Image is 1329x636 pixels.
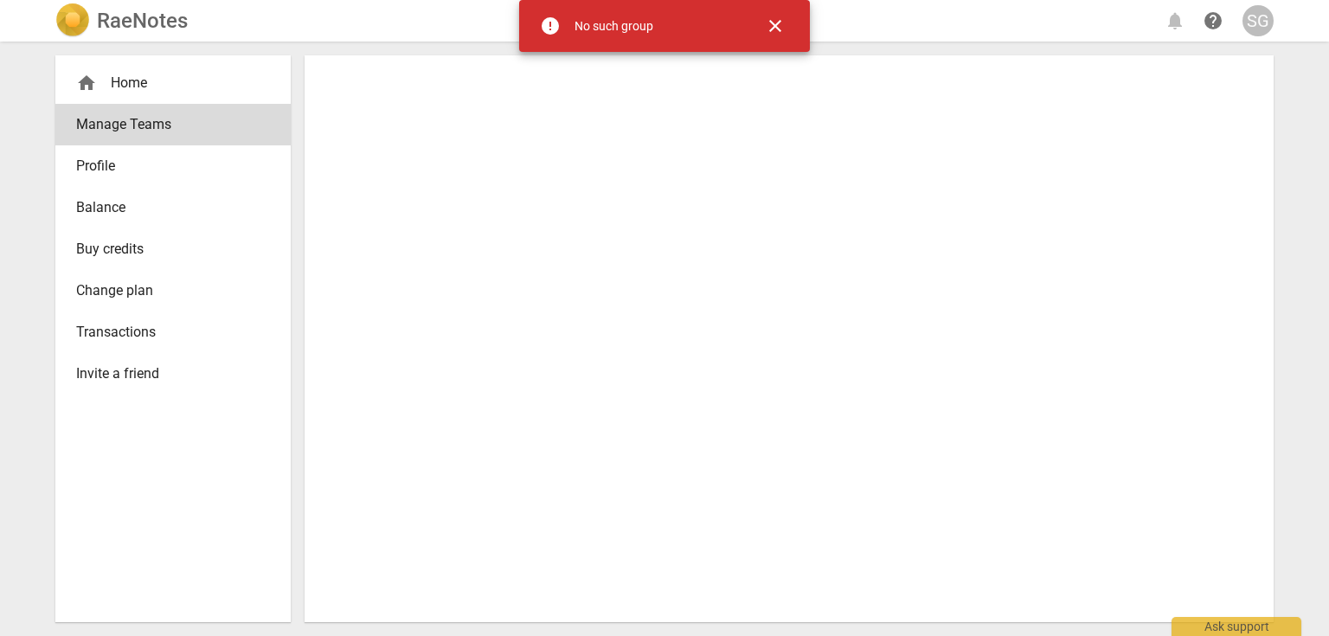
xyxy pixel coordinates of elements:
span: help [1203,10,1223,31]
a: Balance [55,187,291,228]
span: home [76,73,97,93]
a: Profile [55,145,291,187]
span: Invite a friend [76,363,256,384]
span: Balance [76,197,256,218]
a: Buy credits [55,228,291,270]
a: Transactions [55,312,291,353]
a: Invite a friend [55,353,291,395]
span: Manage Teams [76,114,256,135]
span: error [540,16,561,36]
h2: RaeNotes [97,9,188,33]
div: No such group [575,17,653,35]
button: SG [1242,5,1274,36]
span: Buy credits [76,239,256,260]
span: Profile [76,156,256,177]
img: Logo [55,3,90,38]
div: Home [76,73,256,93]
a: Manage Teams [55,104,291,145]
div: Home [55,62,291,104]
a: Change plan [55,270,291,312]
div: Ask support [1172,617,1301,636]
button: Close [754,5,796,47]
span: Transactions [76,322,256,343]
a: LogoRaeNotes [55,3,188,38]
span: close [765,16,786,36]
a: Help [1197,5,1229,36]
span: Change plan [76,280,256,301]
